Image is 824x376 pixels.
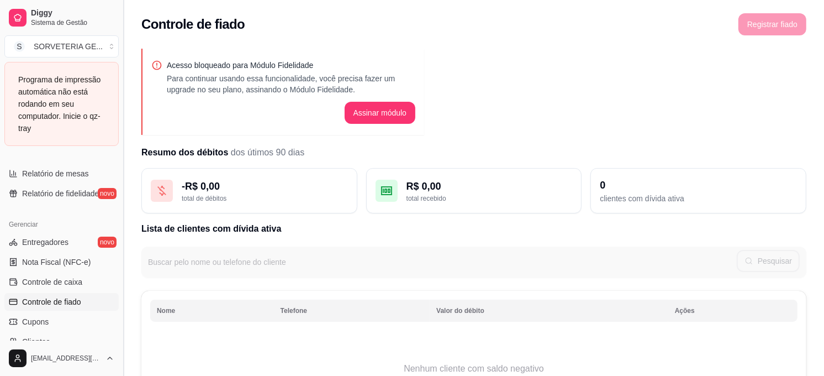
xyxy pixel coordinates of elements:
a: Cupons [4,313,119,331]
span: Clientes [22,336,50,347]
h2: Controle de fiado [141,15,245,33]
span: Relatório de mesas [22,168,89,179]
button: Assinar módulo [345,102,416,124]
a: Clientes [4,333,119,351]
div: total de débitos [182,194,348,203]
span: Cupons [22,316,49,327]
div: Gerenciar [4,216,119,233]
a: Nota Fiscal (NFC-e) [4,253,119,271]
th: Telefone [274,300,430,322]
h2: Lista de clientes com dívida ativa [141,222,806,236]
span: Controle de fiado [22,296,81,307]
a: Controle de caixa [4,273,119,291]
div: total recebido [406,194,573,203]
p: Para continuar usando essa funcionalidade, você precisa fazer um upgrade no seu plano, assinando ... [167,73,415,95]
span: Controle de caixa [22,276,82,288]
div: Programa de impressão automática não está rodando em seu computador. Inicie o qz-tray [18,74,105,134]
span: Sistema de Gestão [31,18,114,27]
div: clientes com dívida ativa [600,193,797,204]
a: Entregadoresnovo [4,233,119,251]
th: Ações [668,300,797,322]
div: SORVETERIA GE ... [34,41,103,52]
th: Valor do débito [430,300,668,322]
span: Nota Fiscal (NFC-e) [22,257,91,268]
span: Relatório de fidelidade [22,188,99,199]
p: Acesso bloqueado para Módulo Fidelidade [167,60,415,71]
span: [EMAIL_ADDRESS][DOMAIN_NAME] [31,354,101,363]
div: R$ 0,00 [406,179,573,194]
a: Relatório de mesas [4,165,119,182]
div: 0 [600,177,797,193]
span: dos útimos 90 dias [231,148,304,157]
h2: Resumo dos débitos [141,146,806,159]
span: S [14,41,25,52]
a: Relatório de fidelidadenovo [4,185,119,202]
button: Select a team [4,35,119,58]
div: - R$ 0,00 [182,179,348,194]
a: Controle de fiado [4,293,119,311]
span: Diggy [31,8,114,18]
a: DiggySistema de Gestão [4,4,119,31]
th: Nome [150,300,274,322]
button: [EMAIL_ADDRESS][DOMAIN_NAME] [4,345,119,372]
span: Entregadores [22,237,68,248]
